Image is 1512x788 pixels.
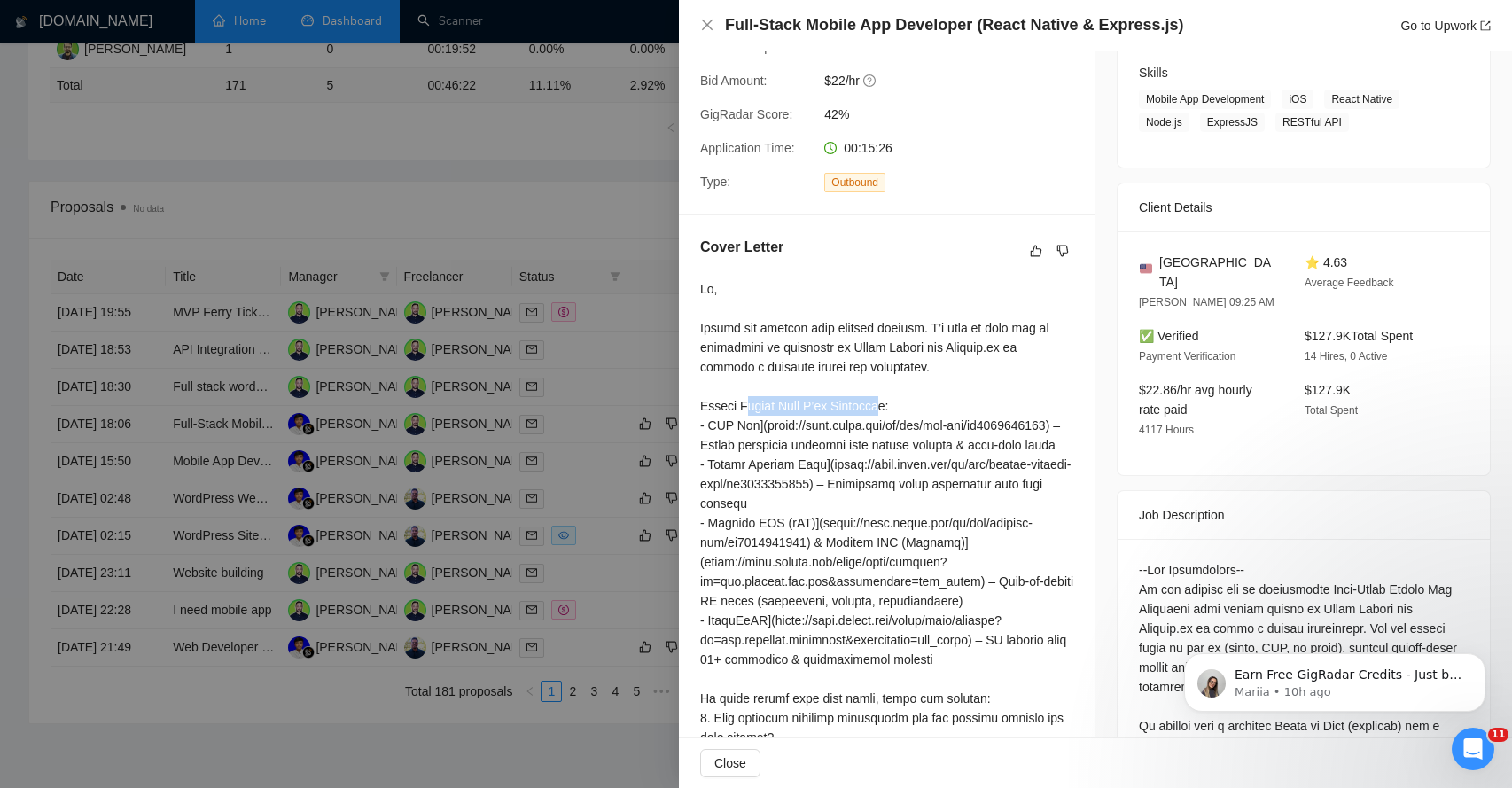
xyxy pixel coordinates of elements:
[700,18,714,32] span: close
[1157,616,1512,740] iframe: Intercom notifications message
[1452,728,1494,770] iframe: Intercom live chat
[1305,277,1394,289] span: Average Feedback
[700,40,792,54] span: Connects Spent:
[1139,113,1189,132] span: Node.js
[725,14,1183,36] h4: Full-Stack Mobile App Developer (React Native & Express.js)
[824,105,1090,124] span: 42%
[1030,244,1042,258] span: like
[1140,262,1152,275] img: 🇺🇸
[1480,20,1491,31] span: export
[1139,491,1469,539] div: Job Description
[714,753,746,773] span: Close
[1488,728,1508,742] span: 11
[700,237,783,258] h5: Cover Letter
[1275,113,1349,132] span: RESTful API
[1052,240,1073,261] button: dislike
[1324,90,1399,109] span: React Native
[1305,350,1387,363] span: 14 Hires, 0 Active
[700,749,760,777] button: Close
[1139,350,1235,363] span: Payment Verification
[844,141,892,155] span: 00:15:26
[1139,66,1168,80] span: Skills
[1305,404,1358,417] span: Total Spent
[1282,90,1313,109] span: iOS
[1139,383,1252,417] span: $22.86/hr avg hourly rate paid
[700,175,730,189] span: Type:
[1159,253,1276,292] span: [GEOGRAPHIC_DATA]
[1139,183,1469,231] div: Client Details
[1056,244,1069,258] span: dislike
[700,74,768,88] span: Bid Amount:
[1025,240,1047,261] button: like
[863,74,877,88] span: question-circle
[1305,255,1347,269] span: ⭐ 4.63
[1305,329,1413,343] span: $127.9K Total Spent
[824,71,1090,90] span: $22/hr
[1305,383,1351,397] span: $127.9K
[1139,296,1274,308] span: [PERSON_NAME] 09:25 AM
[700,18,714,33] button: Close
[824,173,885,192] span: Outbound
[1139,329,1199,343] span: ✅ Verified
[700,107,792,121] span: GigRadar Score:
[1139,424,1194,436] span: 4117 Hours
[700,141,795,155] span: Application Time:
[1200,113,1265,132] span: ExpressJS
[1139,90,1271,109] span: Mobile App Development
[1400,19,1491,33] a: Go to Upworkexport
[824,142,837,154] span: clock-circle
